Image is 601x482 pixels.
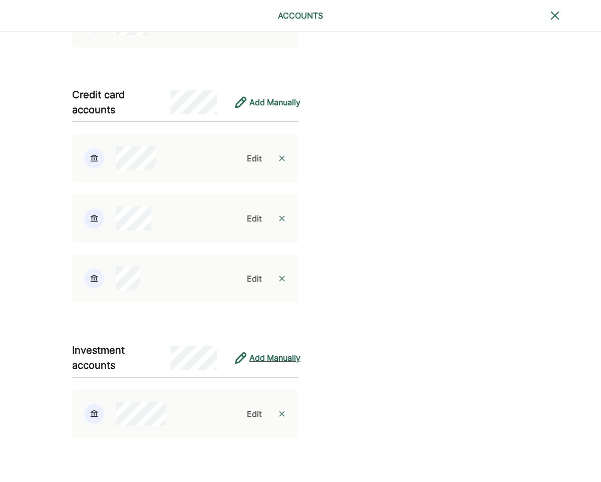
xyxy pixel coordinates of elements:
div: Edit [247,212,262,224]
div: Investment accounts [72,343,171,373]
div: Credit card accounts [72,87,171,117]
div: Add Manually [249,96,300,108]
div: Add Manually [249,352,300,364]
div: Edit [247,408,262,420]
div: ACCOUNTS [214,10,386,22]
div: Edit [247,273,262,285]
div: Edit [247,152,262,164]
